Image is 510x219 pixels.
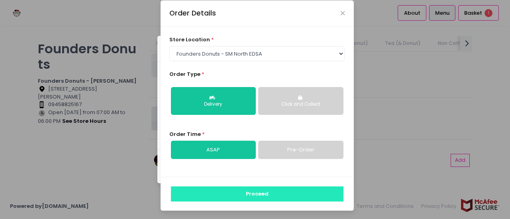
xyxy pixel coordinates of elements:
a: ASAP [171,141,256,159]
button: Proceed [171,186,343,202]
div: Click and Collect [264,101,337,108]
div: Order Details [169,8,216,18]
span: Order Time [169,130,201,138]
span: store location [169,36,210,43]
button: Close [341,11,345,15]
div: Delivery [177,101,250,108]
span: Order Type [169,70,200,78]
a: Pre-Order [258,141,343,159]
